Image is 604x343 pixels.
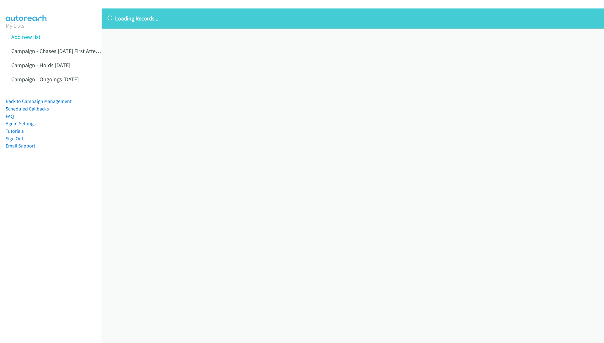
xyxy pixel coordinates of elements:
[11,62,70,69] a: Campaign - Holds [DATE]
[11,47,108,55] a: Campaign - Chases [DATE] First Attempts
[6,22,24,29] a: My Lists
[6,136,23,142] a: Sign Out
[107,14,598,23] p: Loading Records ...
[6,113,14,119] a: FAQ
[6,98,72,104] a: Back to Campaign Management
[6,128,24,134] a: Tutorials
[11,33,40,40] a: Add new list
[11,76,79,83] a: Campaign - Ongoings [DATE]
[6,143,35,149] a: Email Support
[6,121,36,126] a: Agent Settings
[6,106,49,112] a: Scheduled Callbacks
